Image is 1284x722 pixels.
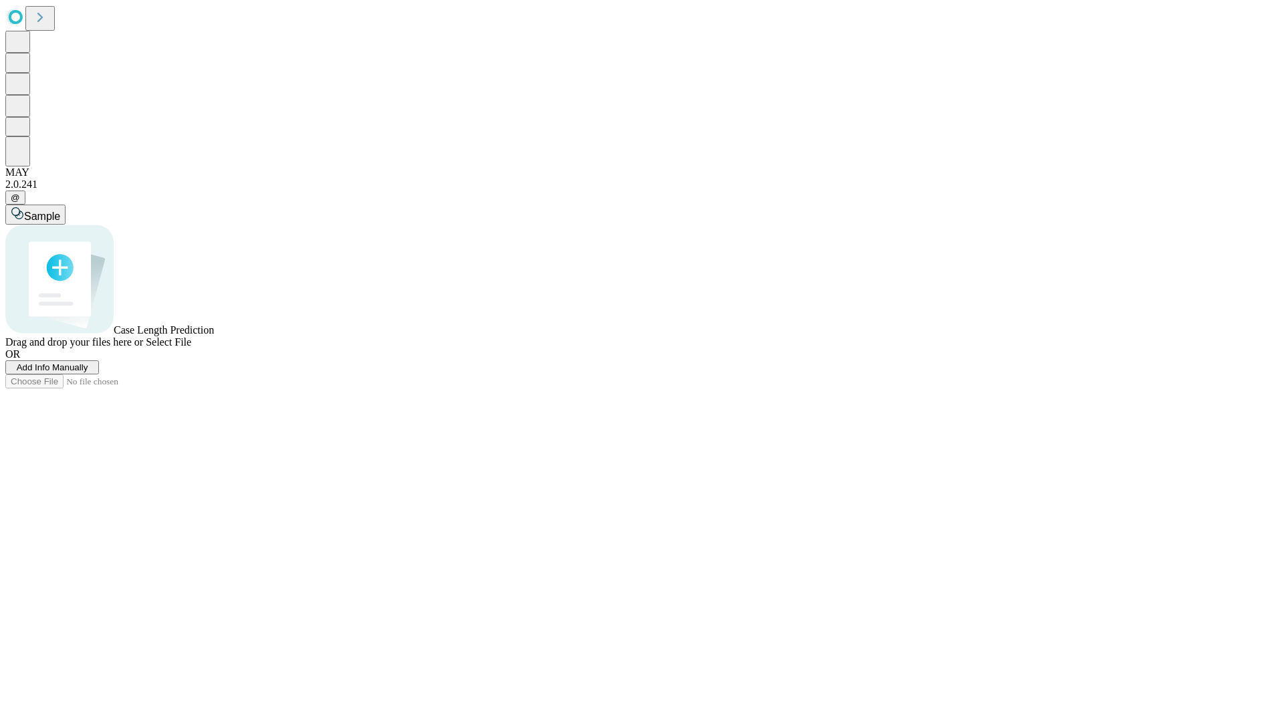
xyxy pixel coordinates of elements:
div: MAY [5,166,1279,178]
span: Add Info Manually [17,362,88,372]
button: Add Info Manually [5,360,99,374]
button: @ [5,191,25,205]
button: Sample [5,205,66,225]
span: Sample [24,211,60,222]
div: 2.0.241 [5,178,1279,191]
span: @ [11,193,20,203]
span: OR [5,348,20,360]
span: Select File [146,336,191,348]
span: Case Length Prediction [114,324,214,336]
span: Drag and drop your files here or [5,336,143,348]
